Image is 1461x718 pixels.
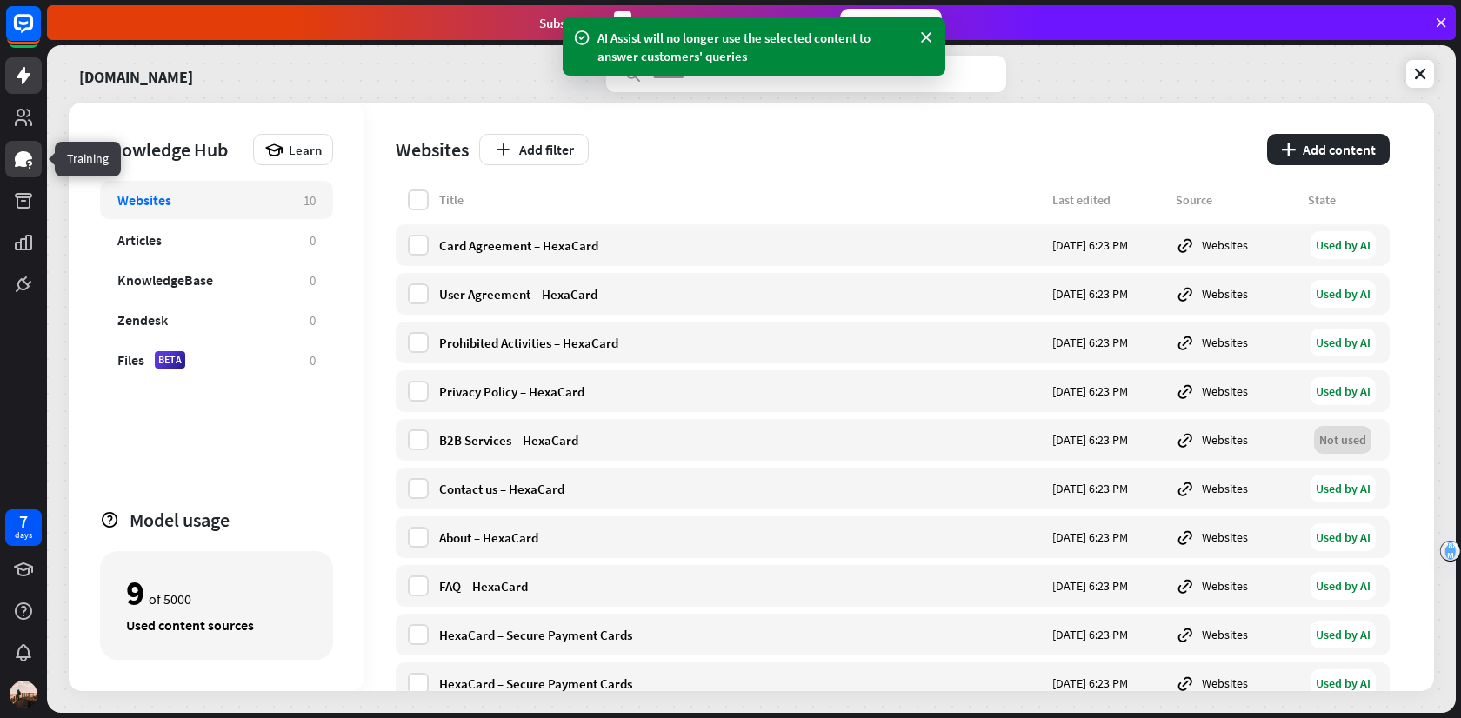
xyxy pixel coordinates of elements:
[130,508,333,532] div: Model usage
[310,232,316,249] div: 0
[1311,280,1376,308] div: Used by AI
[310,272,316,289] div: 0
[539,11,826,35] div: Subscribe in days to get your first month for $1
[439,481,1042,497] div: Contact us – HexaCard
[439,383,1042,400] div: Privacy Policy – HexaCard
[117,351,144,369] div: Files
[1176,284,1298,303] div: Websites
[439,237,1042,254] div: Card Agreement – HexaCard
[126,616,307,634] div: Used content sources
[1176,528,1298,547] div: Websites
[14,7,66,59] button: Open LiveChat chat widget
[1311,572,1376,600] div: Used by AI
[304,192,316,209] div: 10
[1314,426,1371,454] div: Not used
[117,271,213,289] div: KnowledgeBase
[1052,481,1165,496] div: [DATE] 6:23 PM
[439,192,1042,208] div: Title
[117,191,171,209] div: Websites
[840,9,942,37] div: Subscribe now
[310,352,316,369] div: 0
[15,529,32,542] div: days
[439,627,1042,643] div: HexaCard – Secure Payment Cards
[1176,236,1298,255] div: Websites
[1311,377,1376,405] div: Used by AI
[1311,329,1376,356] div: Used by AI
[1176,382,1298,401] div: Websites
[1176,192,1298,208] div: Source
[1052,627,1165,642] div: [DATE] 6:23 PM
[126,578,307,608] div: of 5000
[289,142,322,158] span: Learn
[1311,523,1376,551] div: Used by AI
[1176,576,1298,595] div: Websites
[126,578,144,608] div: 9
[396,137,469,162] div: Websites
[1052,335,1165,350] div: [DATE] 6:23 PM
[439,286,1042,302] div: User Agreement – HexaCard
[79,56,193,92] a: [DOMAIN_NAME]
[1311,475,1376,502] div: Used by AI
[5,509,42,546] a: 7 days
[100,137,244,162] div: Knowledge Hub
[1311,231,1376,259] div: Used by AI
[439,578,1042,595] div: FAQ – HexaCard
[1176,430,1298,449] div: Websites
[1281,143,1296,156] i: plus
[439,675,1042,692] div: HexaCard – Secure Payment Cards
[439,529,1042,546] div: About – HexaCard
[1052,529,1165,545] div: [DATE] 6:23 PM
[479,134,589,165] button: Add filter
[1052,383,1165,399] div: [DATE] 6:23 PM
[310,312,316,329] div: 0
[155,351,185,369] div: BETA
[1052,675,1165,691] div: [DATE] 6:23 PM
[1052,237,1165,253] div: [DATE] 6:23 PM
[117,311,168,329] div: Zendesk
[614,11,631,35] div: 3
[1052,578,1165,594] div: [DATE] 6:23 PM
[1176,479,1298,498] div: Websites
[1176,333,1298,352] div: Websites
[439,335,1042,351] div: Prohibited Activities – HexaCard
[1176,674,1298,693] div: Websites
[1052,432,1165,448] div: [DATE] 6:23 PM
[597,29,911,65] div: AI Assist will no longer use the selected content to answer customers' queries
[117,231,162,249] div: Articles
[1311,621,1376,648] div: Used by AI
[439,432,1042,449] div: B2B Services – HexaCard
[1052,192,1165,208] div: Last edited
[1052,286,1165,302] div: [DATE] 6:23 PM
[1311,669,1376,697] div: Used by AI
[19,514,28,529] div: 7
[1267,134,1390,165] button: plusAdd content
[1176,625,1298,644] div: Websites
[1308,192,1378,208] div: State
